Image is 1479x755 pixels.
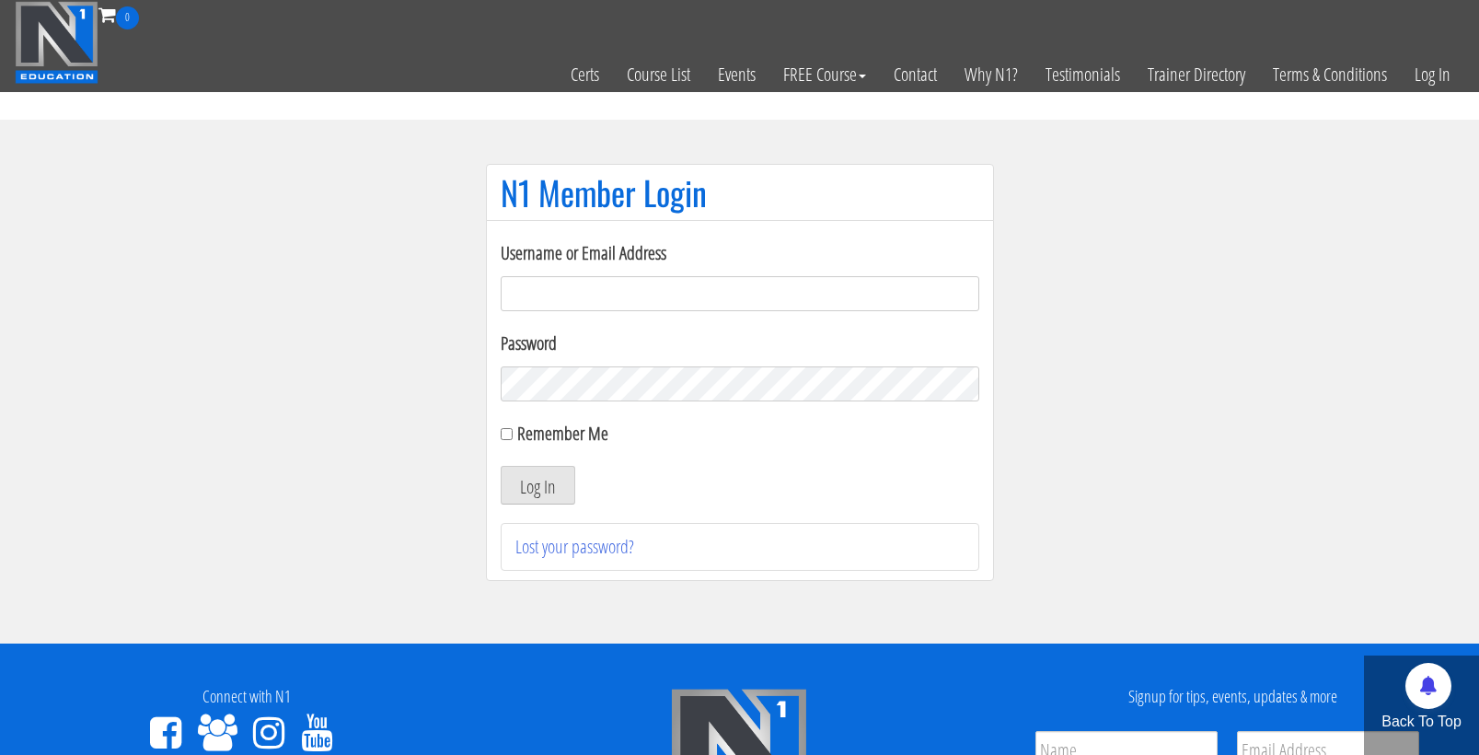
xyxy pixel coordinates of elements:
span: 0 [116,6,139,29]
img: n1-education [15,1,98,84]
a: Trainer Directory [1134,29,1259,120]
h1: N1 Member Login [501,174,979,211]
h4: Signup for tips, events, updates & more [999,688,1465,706]
h4: Connect with N1 [14,688,480,706]
label: Username or Email Address [501,239,979,267]
a: 0 [98,2,139,27]
a: Why N1? [951,29,1032,120]
a: Testimonials [1032,29,1134,120]
a: Log In [1401,29,1464,120]
a: Events [704,29,769,120]
a: Course List [613,29,704,120]
label: Remember Me [517,421,608,446]
a: Contact [880,29,951,120]
a: Lost your password? [515,534,634,559]
a: Terms & Conditions [1259,29,1401,120]
button: Log In [501,466,575,505]
a: Certs [557,29,613,120]
label: Password [501,330,979,357]
a: FREE Course [769,29,880,120]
